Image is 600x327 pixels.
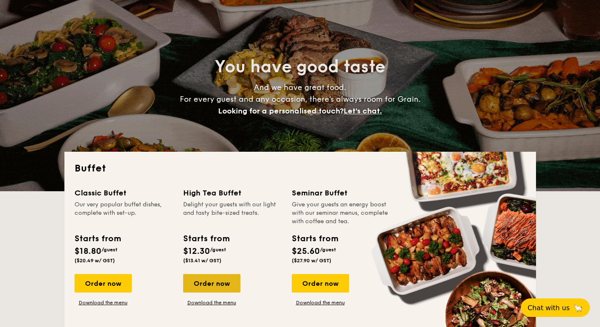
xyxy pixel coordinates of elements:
[292,299,349,306] a: Download the menu
[75,299,132,306] a: Download the menu
[292,200,390,226] div: Give your guests an energy boost with our seminar menus, complete with coffee and tea.
[528,304,570,312] span: Chat with us
[215,57,385,77] span: You have good taste
[521,298,590,317] button: Chat with us🦙
[292,246,320,256] span: $25.60
[183,200,282,226] div: Delight your guests with our light and tasty bite-sized treats.
[75,162,526,175] h2: Buffet
[75,187,173,199] div: Classic Buffet
[75,246,101,256] span: $18.80
[75,200,173,226] div: Our very popular buffet dishes, complete with set-up.
[101,247,117,253] span: /guest
[183,232,229,245] div: Starts from
[292,232,338,245] div: Starts from
[75,232,120,245] div: Starts from
[183,258,221,264] span: ($13.41 w/ GST)
[292,274,349,293] div: Order now
[344,106,382,116] span: Let's chat.
[183,299,240,306] a: Download the menu
[320,247,336,253] span: /guest
[183,187,282,199] div: High Tea Buffet
[183,246,210,256] span: $12.30
[75,274,132,293] div: Order now
[183,274,240,293] div: Order now
[75,258,115,264] span: ($20.49 w/ GST)
[573,303,583,313] span: 🦙
[210,247,226,253] span: /guest
[218,106,344,116] span: Looking for a personalised touch?
[292,258,331,264] span: ($27.90 w/ GST)
[180,83,421,116] span: And we have great food. For every guest and any occasion, there’s always room for Grain.
[292,187,390,199] div: Seminar Buffet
